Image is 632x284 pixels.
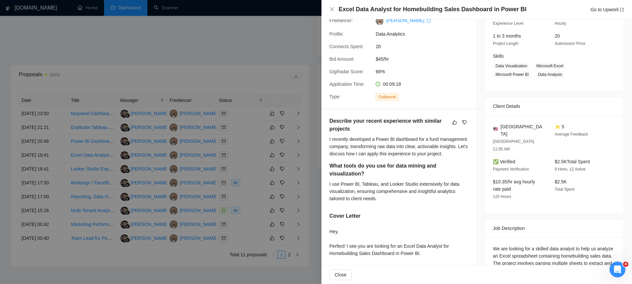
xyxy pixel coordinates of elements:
[590,7,624,12] a: Go to Upworkexport
[555,132,588,137] span: Average Feedback
[329,180,468,202] div: I use Power BI, Tableau, and Looker Studio extensively for data visualization, ensuring comprehen...
[493,41,518,46] span: Project Length
[555,33,560,39] span: 20
[493,179,535,192] span: $10.35/hr avg hourly rate paid
[376,55,475,63] span: $45/hr
[329,94,341,99] span: Type:
[555,41,585,46] span: Submission Price
[329,31,344,37] span: Profile:
[339,5,526,14] h4: Excel Data Analyst for Homebuilding Sales Dashboard in Power BI
[534,62,566,70] span: Microsoft Excel
[501,123,544,138] span: [GEOGRAPHIC_DATA]
[452,120,457,125] span: like
[493,139,534,151] span: [GEOGRAPHIC_DATA] 11:05 AM
[555,179,567,184] span: $2.5K
[376,93,398,101] span: Outbound
[493,194,511,199] span: 125 Hours
[493,167,529,172] span: Payment Verification
[329,56,354,62] span: Bid Amount:
[555,124,564,129] span: ⭐ 5
[329,18,353,23] span: Freelancer:
[493,71,532,78] span: Microsoft Power BI
[623,262,628,267] span: 4
[376,82,380,86] span: clock-circle
[555,21,566,26] span: Hourly
[329,7,335,12] button: Close
[376,17,384,25] img: c1iolUM1HCd0CGEZKdglk9zLxDq01-YjaNPDH0mvRaQH4mgxhT2DtMMdig-azVxNEs
[610,262,625,277] iframe: Intercom live chat
[555,187,575,192] span: Total Spent
[493,127,498,131] img: 🇺🇸
[461,118,468,126] button: dislike
[451,118,459,126] button: like
[335,271,347,278] span: Close
[493,53,504,59] span: Skills
[329,7,335,12] span: close
[555,167,585,172] span: 9 Hires, 12 Active
[555,159,590,164] span: $2.5K Total Spent
[493,21,523,26] span: Experience Level
[329,136,468,157] div: I recently developed a Power BI dashboard for a fund management company, transforming raw data in...
[376,43,475,50] span: 20
[462,120,467,125] span: dislike
[329,269,352,280] button: Close
[376,68,475,75] span: 66%
[493,219,616,237] div: Job Description
[329,212,360,220] h5: Cover Letter
[620,8,624,12] span: export
[493,33,521,39] span: 1 to 3 months
[493,97,616,115] div: Client Details
[536,71,565,78] span: Data Analysis
[427,19,431,23] span: export
[329,81,365,87] span: Application Time:
[386,18,431,23] a: [PERSON_NAME] export
[329,162,448,178] h5: What tools do you use for data mining and visualization?
[493,62,530,70] span: Data Visualization
[376,30,475,38] span: Data Analytics
[493,159,515,164] span: ✅ Verified
[383,81,401,87] span: 00:09:18
[329,69,364,74] span: GigRadar Score:
[329,117,448,133] h5: Describe your recent experience with similar projects
[329,44,364,49] span: Connects Spent:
